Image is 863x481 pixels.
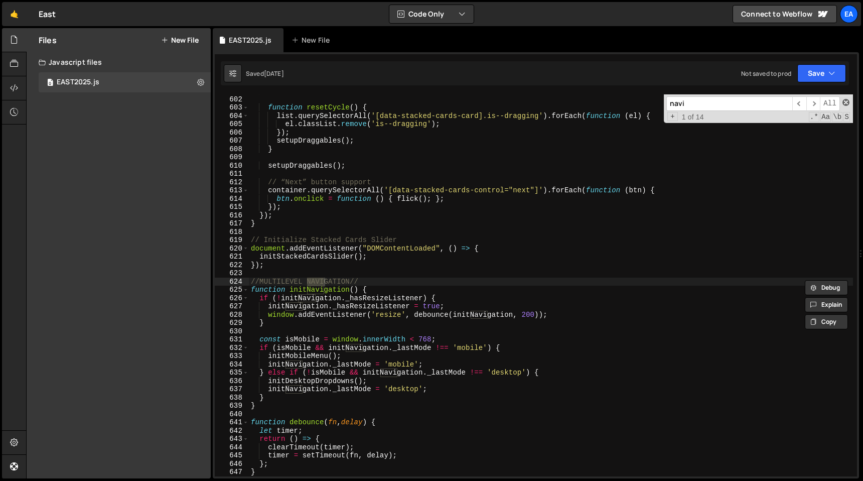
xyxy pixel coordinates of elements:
input: Search for [666,96,792,111]
div: 620 [215,245,249,253]
div: 623 [215,269,249,278]
div: 638 [215,394,249,402]
div: 626 [215,294,249,303]
div: 644 [215,443,249,452]
div: 611 [215,170,249,178]
div: 640 [215,410,249,419]
div: 16599/45142.js [39,72,211,92]
div: 602 [215,95,249,104]
div: 619 [215,236,249,245]
span: ​ [792,96,806,111]
div: 627 [215,302,249,311]
button: New File [161,36,199,44]
div: East [39,8,56,20]
div: 642 [215,427,249,435]
div: 622 [215,261,249,270]
button: Code Only [389,5,474,23]
div: 639 [215,402,249,410]
div: 630 [215,327,249,336]
div: 617 [215,219,249,228]
a: Ea [840,5,858,23]
span: Alt-Enter [820,96,840,111]
a: 🤙 [2,2,27,26]
div: 612 [215,178,249,187]
div: 625 [215,286,249,294]
a: Connect to Webflow [733,5,837,23]
span: RegExp Search [809,112,819,122]
div: 646 [215,460,249,468]
div: 624 [215,278,249,286]
span: Search In Selection [843,112,850,122]
div: 632 [215,344,249,352]
span: 1 of 14 [678,113,708,122]
div: 608 [215,145,249,154]
div: Javascript files [27,52,211,72]
div: 643 [215,435,249,443]
div: 614 [215,195,249,203]
h2: Files [39,35,57,46]
div: [DATE] [264,69,284,78]
div: EAST2025.js [57,78,99,87]
div: 618 [215,228,249,236]
div: 636 [215,377,249,386]
button: Debug [805,280,848,295]
div: EAST2025.js [229,35,271,45]
div: Not saved to prod [741,69,791,78]
div: 641 [215,418,249,427]
div: 616 [215,211,249,220]
div: New File [292,35,334,45]
span: Whole Word Search [832,112,842,122]
div: 615 [215,203,249,211]
div: 610 [215,162,249,170]
div: 637 [215,385,249,394]
div: 633 [215,352,249,360]
div: 609 [215,153,249,162]
div: 631 [215,335,249,344]
div: 606 [215,129,249,137]
div: 645 [215,451,249,460]
div: 604 [215,112,249,121]
span: ​ [806,96,820,111]
span: Toggle Replace mode [667,112,678,122]
div: 603 [215,103,249,112]
button: Copy [805,314,848,329]
div: 647 [215,468,249,476]
div: 629 [215,319,249,327]
div: 605 [215,120,249,129]
button: Explain [805,297,848,312]
div: 613 [215,186,249,195]
span: CaseSensitive Search [820,112,831,122]
div: 628 [215,311,249,319]
div: 621 [215,253,249,261]
button: Save [797,64,846,82]
div: Saved [246,69,284,78]
div: 607 [215,137,249,145]
div: 634 [215,360,249,369]
div: 635 [215,369,249,377]
span: 0 [47,79,53,87]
